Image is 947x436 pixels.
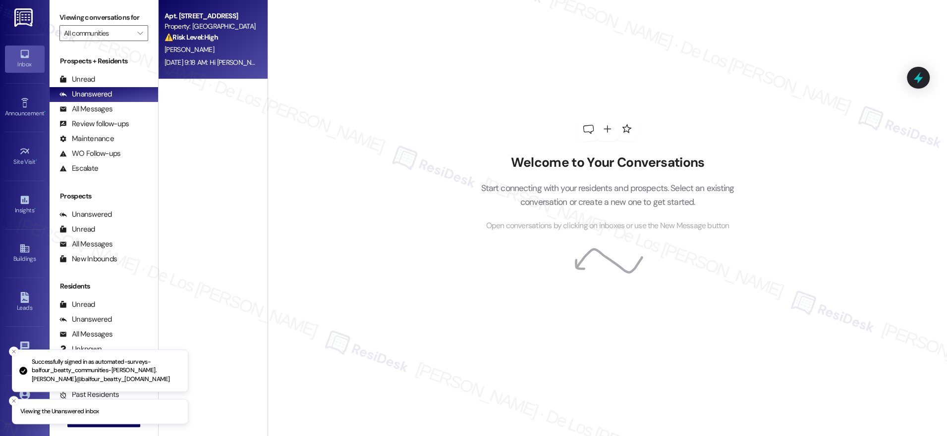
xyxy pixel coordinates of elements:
div: All Messages [59,239,112,249]
img: ResiDesk Logo [14,8,35,27]
a: Account [5,386,45,413]
a: Site Visit • [5,143,45,170]
span: [PERSON_NAME] [165,45,214,54]
div: Unread [59,299,95,310]
div: Escalate [59,163,98,174]
div: Unread [59,224,95,235]
div: All Messages [59,329,112,339]
div: Prospects [50,191,158,201]
div: New Inbounds [59,254,117,264]
span: • [34,205,36,212]
span: Open conversations by clicking on inboxes or use the New Message button [486,220,729,232]
i:  [137,29,143,37]
h2: Welcome to Your Conversations [466,155,749,171]
a: Leads [5,289,45,316]
p: Start connecting with your residents and prospects. Select an existing conversation or create a n... [466,181,749,209]
a: Buildings [5,240,45,267]
a: Inbox [5,46,45,72]
div: Unanswered [59,314,112,325]
div: WO Follow-ups [59,148,120,159]
div: Prospects + Residents [50,56,158,66]
div: All Messages [59,104,112,114]
div: Property: [GEOGRAPHIC_DATA] [165,21,256,32]
div: Unanswered [59,209,112,220]
div: Review follow-ups [59,119,129,129]
span: • [44,108,46,115]
label: Viewing conversations for [59,10,148,25]
div: Apt. [STREET_ADDRESS] [165,11,256,21]
button: Close toast [9,396,19,406]
div: Unanswered [59,89,112,99]
div: Residents [50,281,158,291]
a: Templates • [5,338,45,364]
div: Unread [59,74,95,85]
strong: ⚠️ Risk Level: High [165,33,218,42]
div: Maintenance [59,134,114,144]
a: Insights • [5,192,45,218]
p: Successfully signed in as automated-surveys-balfour_beatty_communities-[PERSON_NAME].[PERSON_NAME... [32,358,180,384]
span: • [36,157,37,164]
button: Close toast [9,346,19,356]
p: Viewing the Unanswered inbox [20,407,99,416]
input: All communities [64,25,132,41]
